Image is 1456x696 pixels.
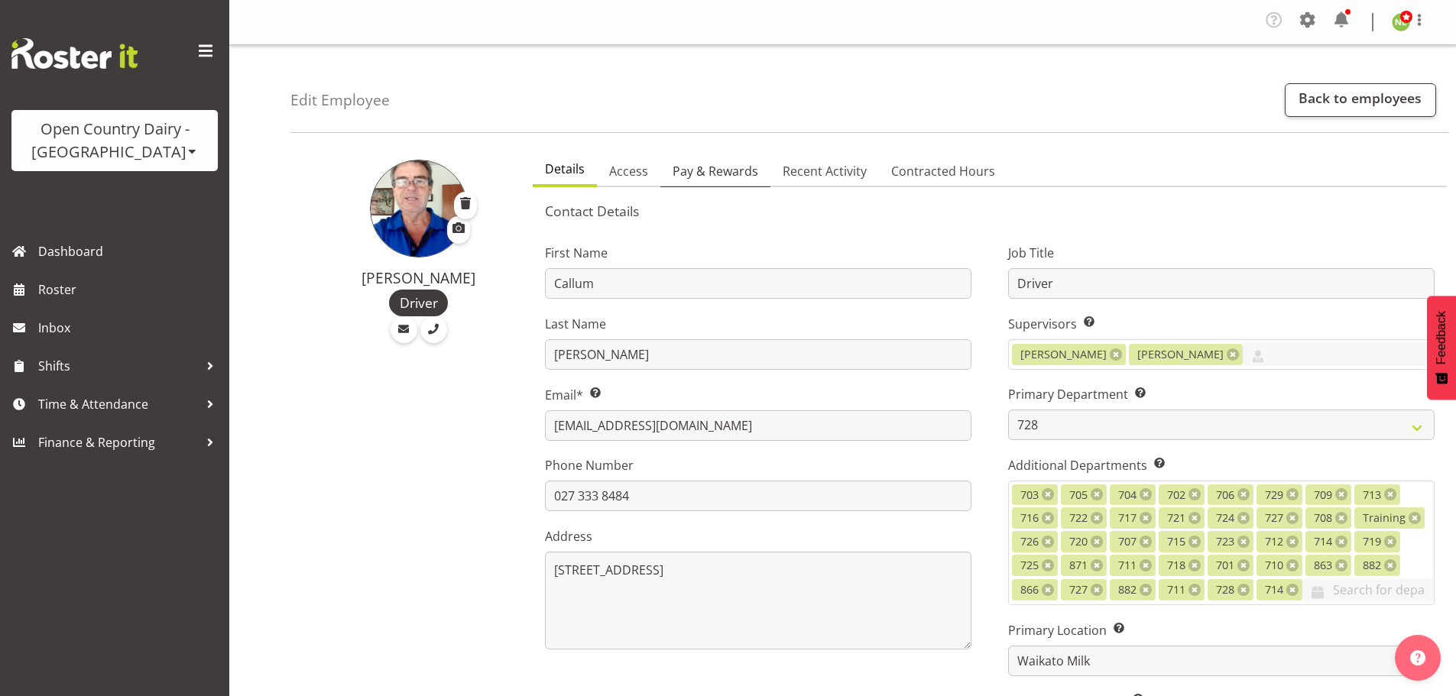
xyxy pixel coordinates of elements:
[1216,510,1234,526] span: 724
[545,527,971,545] label: Address
[1363,533,1381,550] span: 719
[1265,581,1283,598] span: 714
[1167,487,1185,503] span: 702
[1265,533,1283,550] span: 712
[1069,510,1088,526] span: 722
[1008,621,1435,639] label: Primary Location
[1216,581,1234,598] span: 728
[1216,557,1234,574] span: 701
[1118,581,1137,598] span: 882
[545,481,971,511] input: Phone Number
[38,240,222,263] span: Dashboard
[290,92,390,108] h4: Edit Employee
[1363,510,1406,526] span: Training
[1118,510,1137,526] span: 717
[38,354,199,377] span: Shifts
[1167,533,1185,550] span: 715
[1020,510,1039,526] span: 716
[1118,487,1137,503] span: 704
[1410,650,1425,665] img: help-xxl-2.png
[545,315,971,333] label: Last Name
[1302,578,1434,602] input: Search for departments
[400,293,438,312] span: Driver
[545,202,1435,219] h5: Contact Details
[1216,533,1234,550] span: 723
[545,160,585,178] span: Details
[391,316,417,343] a: Email Employee
[545,339,971,370] input: Last Name
[1314,487,1332,503] span: 709
[545,456,971,474] label: Phone Number
[1008,315,1435,333] label: Supervisors
[609,162,648,180] span: Access
[1020,533,1039,550] span: 726
[1265,557,1283,574] span: 710
[1314,533,1332,550] span: 714
[545,386,971,404] label: Email*
[1427,296,1456,400] button: Feedback - Show survey
[11,38,138,69] img: Rosterit website logo
[1216,487,1234,503] span: 706
[1435,311,1448,364] span: Feedback
[1118,557,1137,574] span: 711
[1314,510,1332,526] span: 708
[545,268,971,299] input: First Name
[1020,557,1039,574] span: 725
[1314,557,1332,574] span: 863
[1020,581,1039,598] span: 866
[420,316,447,343] a: Call Employee
[1069,533,1088,550] span: 720
[38,278,222,301] span: Roster
[1069,581,1088,598] span: 727
[1285,83,1436,117] a: Back to employees
[545,244,971,262] label: First Name
[1265,510,1283,526] span: 727
[1167,510,1185,526] span: 721
[27,118,203,163] div: Open Country Dairy - [GEOGRAPHIC_DATA]
[673,162,758,180] span: Pay & Rewards
[1020,487,1039,503] span: 703
[1167,581,1185,598] span: 711
[38,316,222,339] span: Inbox
[38,431,199,454] span: Finance & Reporting
[1363,487,1381,503] span: 713
[38,393,199,416] span: Time & Attendance
[1167,557,1185,574] span: 718
[1363,557,1381,574] span: 882
[1008,268,1435,299] input: Job Title
[1392,13,1410,31] img: nicole-lloyd7454.jpg
[1020,346,1107,363] span: [PERSON_NAME]
[1265,487,1283,503] span: 729
[783,162,867,180] span: Recent Activity
[545,410,971,441] input: Email Address
[370,160,468,257] img: callum-leslieb2ccbb570efb4ea93546c50242686de0.png
[1008,456,1435,474] label: Additional Departments
[1118,533,1137,550] span: 707
[1008,244,1435,262] label: Job Title
[1069,487,1088,503] span: 705
[323,270,514,286] h4: [PERSON_NAME]
[1137,346,1224,363] span: [PERSON_NAME]
[891,162,995,180] span: Contracted Hours
[1008,385,1435,403] label: Primary Department
[1069,557,1088,574] span: 871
